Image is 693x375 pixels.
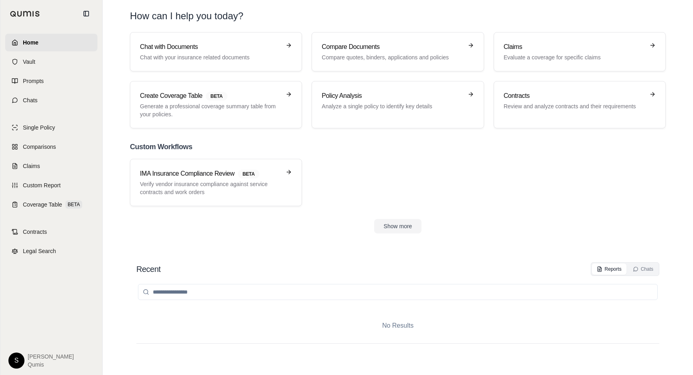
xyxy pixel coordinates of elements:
[140,102,281,118] p: Generate a professional coverage summary table from your policies.
[23,58,35,66] span: Vault
[597,266,622,272] div: Reports
[322,53,462,61] p: Compare quotes, binders, applications and policies
[140,180,281,196] p: Verify vendor insurance compliance against service contracts and work orders
[23,181,61,189] span: Custom Report
[504,53,644,61] p: Evaluate a coverage for specific claims
[23,201,62,209] span: Coverage Table
[504,42,644,52] h3: Claims
[628,264,658,275] button: Chats
[28,353,74,361] span: [PERSON_NAME]
[130,141,666,152] h2: Custom Workflows
[23,39,38,47] span: Home
[5,138,97,156] a: Comparisons
[5,176,97,194] a: Custom Report
[140,91,281,101] h3: Create Coverage Table
[5,53,97,71] a: Vault
[5,119,97,136] a: Single Policy
[504,91,644,101] h3: Contracts
[5,72,97,90] a: Prompts
[23,96,38,104] span: Chats
[504,102,644,110] p: Review and analyze contracts and their requirements
[312,81,484,128] a: Policy AnalysisAnalyze a single policy to identify key details
[5,157,97,175] a: Claims
[23,143,56,151] span: Comparisons
[136,308,659,343] div: No Results
[10,11,40,17] img: Qumis Logo
[312,32,484,71] a: Compare DocumentsCompare quotes, binders, applications and policies
[494,81,666,128] a: ContractsReview and analyze contracts and their requirements
[5,196,97,213] a: Coverage TableBETA
[494,32,666,71] a: ClaimsEvaluate a coverage for specific claims
[23,162,40,170] span: Claims
[23,247,56,255] span: Legal Search
[633,266,653,272] div: Chats
[140,42,281,52] h3: Chat with Documents
[5,91,97,109] a: Chats
[23,124,55,132] span: Single Policy
[140,169,281,178] h3: IMA Insurance Compliance Review
[28,361,74,369] span: Qumis
[136,264,160,275] h2: Recent
[592,264,626,275] button: Reports
[65,201,82,209] span: BETA
[238,170,259,178] span: BETA
[322,91,462,101] h3: Policy Analysis
[80,7,93,20] button: Collapse sidebar
[8,353,24,369] div: S
[23,77,44,85] span: Prompts
[374,219,422,233] button: Show more
[130,10,243,22] h1: How can I help you today?
[130,159,302,206] a: IMA Insurance Compliance ReviewBETAVerify vendor insurance compliance against service contracts a...
[322,102,462,110] p: Analyze a single policy to identify key details
[206,92,227,101] span: BETA
[23,228,47,236] span: Contracts
[130,81,302,128] a: Create Coverage TableBETAGenerate a professional coverage summary table from your policies.
[140,53,281,61] p: Chat with your insurance related documents
[5,242,97,260] a: Legal Search
[322,42,462,52] h3: Compare Documents
[5,34,97,51] a: Home
[5,223,97,241] a: Contracts
[130,32,302,71] a: Chat with DocumentsChat with your insurance related documents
